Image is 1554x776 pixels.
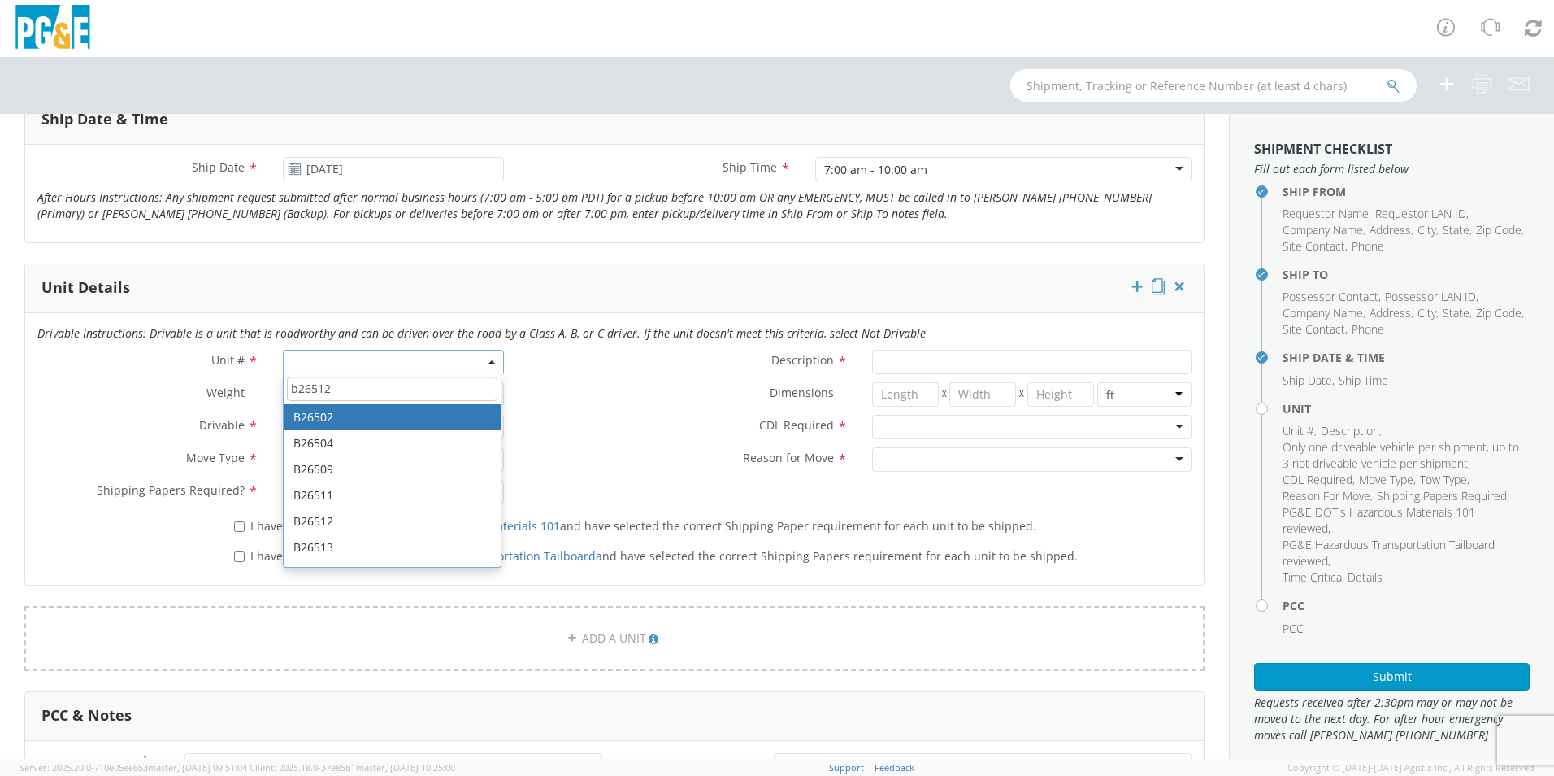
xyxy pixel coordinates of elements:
li: , [1476,305,1524,321]
span: Shipping Papers Required [1377,488,1507,504]
a: Feedback [875,761,914,774]
li: , [1370,305,1413,321]
h4: Ship To [1283,268,1530,281]
li: , [1417,222,1439,238]
span: Reason for Move [743,450,834,465]
span: Ship Date [1283,373,1332,388]
li: B26502 [284,404,501,430]
li: B26511 [284,482,501,508]
h4: PCC [1283,599,1530,612]
span: Move Type [186,450,245,465]
li: , [1283,238,1348,255]
span: Client: 2025.18.0-37e85b1 [250,761,455,774]
span: PCC [116,756,137,772]
span: X [939,382,950,407]
span: I have reviewed the and have selected the correct Shipping Papers requirement for each unit to be... [250,548,1078,564]
h3: Ship Date & Time [41,111,168,128]
i: After Hours Instructions: Any shipment request submitted after normal business hours (7:00 am - 5... [37,190,1152,221]
span: Dimensions [770,385,834,400]
span: Ship Time [723,159,777,175]
span: Company Name [1283,305,1363,320]
span: Description [771,352,834,368]
input: Height [1027,382,1094,407]
span: Address [1370,222,1411,238]
span: Zip Code [1476,305,1521,320]
input: I have reviewed thePG&E DOT's Hazardous Materials 101and have selected the correct Shipping Paper... [234,521,245,532]
span: Time Critical Details [1283,569,1383,585]
a: Support [829,761,864,774]
input: Shipment, Tracking or Reference Number (at least 4 chars) [1010,69,1417,102]
li: , [1375,206,1469,222]
li: B26514 [284,560,501,586]
span: Description [1321,423,1379,438]
button: Submit [1254,663,1530,691]
span: CDL Required [1283,472,1352,487]
span: Only one driveable vehicle per shipment, up to 3 not driveable vehicle per shipment [1283,439,1519,471]
input: Length [872,382,939,407]
h3: Unit Details [41,280,130,296]
strong: Shipment Checklist [1254,140,1392,158]
span: Phone [1352,321,1384,337]
span: Address [1370,305,1411,320]
li: , [1283,537,1526,569]
li: , [1359,472,1416,488]
span: Ship Time [1339,373,1388,388]
span: X [1016,382,1027,407]
li: B26512 [284,508,501,534]
h4: Unit [1283,403,1530,415]
span: PG&E DOT's Hazardous Materials 101 reviewed [1283,504,1475,536]
li: , [1321,423,1382,439]
div: 7:00 am - 10:00 am [824,162,927,178]
span: Copyright © [DATE]-[DATE] Agistix Inc., All Rights Reserved [1287,761,1534,774]
li: , [1283,206,1371,222]
span: CDL Required [759,417,834,433]
span: Possessor LAN ID [1385,289,1476,304]
span: Company Name [1283,222,1363,238]
span: Tow Type [1420,472,1467,487]
li: , [1443,305,1472,321]
span: State [1443,305,1469,320]
li: , [1283,504,1526,537]
span: Phone [1352,238,1384,254]
span: Unit # [1283,423,1314,438]
h4: Ship From [1283,185,1530,198]
li: , [1283,488,1373,504]
span: Requestor LAN ID [1375,206,1466,221]
span: Site Contact [1283,238,1345,254]
h4: Ship Date & Time [1283,351,1530,364]
span: I have reviewed the and have selected the correct Shipping Paper requirement for each unit to be ... [250,518,1036,534]
span: Server: 2025.20.0-710e05ee653 [20,761,247,774]
li: , [1420,472,1469,488]
span: Requestor Name [1283,206,1369,221]
span: Weight [206,385,245,400]
span: Move Type [1359,472,1413,487]
li: B26509 [284,456,501,482]
span: Drivable [199,417,245,433]
span: Requests received after 2:30pm may or may not be moved to the next day. For after hour emergency ... [1254,695,1530,743]
span: PG&E Hazardous Transportation Tailboard reviewed [1283,537,1495,569]
li: , [1283,439,1526,472]
span: Internal Notes Only [629,756,736,771]
li: , [1476,222,1524,238]
a: ADD A UNIT [24,606,1205,671]
span: Shipping Papers Required? [97,482,245,498]
li: , [1283,222,1365,238]
input: I have reviewed thePG&E's Hazardous Transportation Tailboardand have selected the correct Shippin... [234,551,245,562]
li: , [1283,373,1335,389]
li: , [1283,423,1317,439]
li: , [1443,222,1472,238]
span: Possessor Contact [1283,289,1378,304]
span: Zip Code [1476,222,1521,238]
span: master, [DATE] 10:25:00 [356,761,455,774]
li: B26504 [284,430,501,456]
img: pge-logo-06675f144f4cfa6a6814.png [12,5,93,53]
h3: PCC & Notes [41,708,132,724]
li: , [1370,222,1413,238]
span: State [1443,222,1469,238]
span: Site Contact [1283,321,1345,337]
span: Reason For Move [1283,488,1370,504]
li: B26513 [284,534,501,560]
span: Ship Date [192,159,245,175]
i: Drivable Instructions: Drivable is a unit that is roadworthy and can be driven over the road by a... [37,325,926,341]
span: master, [DATE] 09:51:04 [148,761,247,774]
